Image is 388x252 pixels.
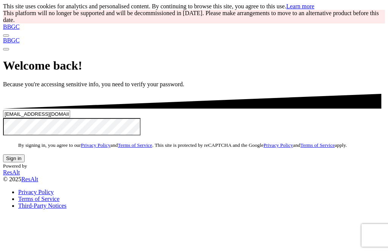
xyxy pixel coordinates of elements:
span: This platform will no longer be supported and will be decommissioned in [DATE]. Please make arran... [3,10,379,23]
button: Toggle sidenav [3,48,9,50]
button: Toggle navigation [3,34,9,37]
span: This site uses cookies for analytics and personalised content. By continuing to browse this site,... [3,3,314,9]
p: Because you're accessing sensitive info, you need to verify your password. [3,81,385,88]
a: Terms of Service [118,142,152,148]
a: Learn more about cookies [286,3,314,9]
small: Powered by [3,163,27,169]
a: ResAlt [3,169,385,176]
h1: Welcome back! [3,59,385,73]
div: © 2025 [3,176,385,183]
a: Privacy Policy [263,142,293,148]
a: Terms of Service [300,142,335,148]
a: Privacy Policy [81,142,110,148]
a: Terms of Service [18,196,59,202]
input: Username [3,110,70,118]
a: BBGC [3,23,385,30]
a: Privacy Policy [18,189,54,195]
a: Third-Party Notices [18,202,67,209]
a: ResAlt [21,176,38,182]
a: BBGC [3,37,385,44]
button: Sign in [3,154,25,162]
small: By signing in, you agree to our and . This site is protected by reCAPTCHA and the Google and apply. [18,142,347,148]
